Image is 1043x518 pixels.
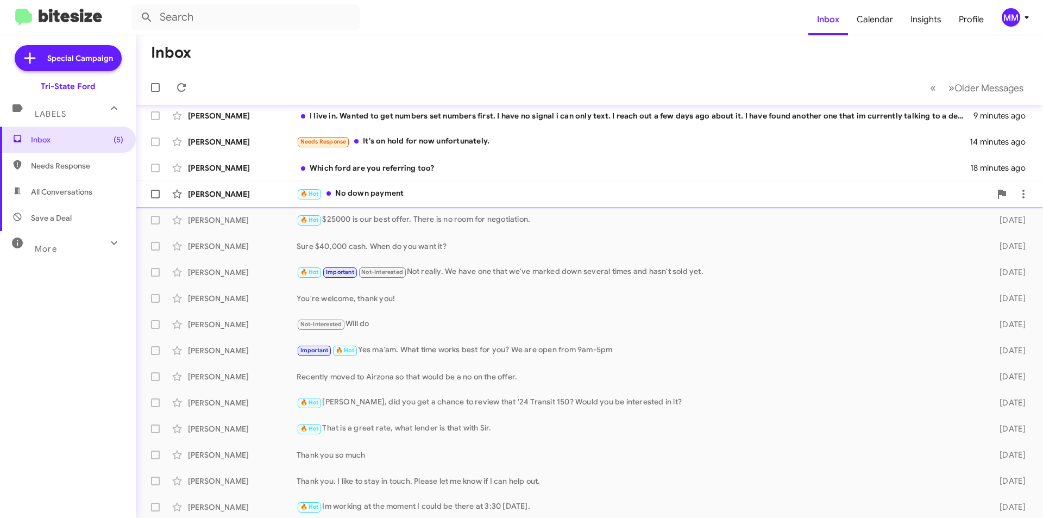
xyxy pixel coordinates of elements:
[300,190,319,197] span: 🔥 Hot
[297,135,970,148] div: It's on hold for now unfortunately.
[297,422,982,435] div: That is a great rate, what lender is that with Sir.
[808,4,848,35] a: Inbox
[297,396,982,409] div: [PERSON_NAME], did you get a chance to review that '24 Transit 150? Would you be interested in it?
[361,269,403,276] span: Not-Interested
[188,345,297,356] div: [PERSON_NAME]
[923,77,943,99] button: Previous
[31,134,123,145] span: Inbox
[300,138,347,145] span: Needs Response
[151,44,191,61] h1: Inbox
[930,81,936,95] span: «
[982,241,1034,252] div: [DATE]
[297,318,982,330] div: Will do
[300,503,319,510] span: 🔥 Hot
[902,4,950,35] a: Insights
[297,501,982,513] div: Im working at the moment I could be there at 3:30 [DATE].
[297,214,982,226] div: $25000 is our best offer. There is no room for negotiation.
[297,371,982,382] div: Recently moved to Airzona so that would be a no on the offer.
[970,136,1034,147] div: 14 minutes ago
[15,45,122,71] a: Special Campaign
[188,371,297,382] div: [PERSON_NAME]
[188,502,297,513] div: [PERSON_NAME]
[982,371,1034,382] div: [DATE]
[188,136,297,147] div: [PERSON_NAME]
[326,269,354,276] span: Important
[297,476,982,486] div: Thank you. I like to stay in touch. Please let me know if I can help out.
[982,267,1034,278] div: [DATE]
[300,347,329,354] span: Important
[300,269,319,276] span: 🔥 Hot
[942,77,1030,99] button: Next
[982,215,1034,226] div: [DATE]
[188,110,297,121] div: [PERSON_NAME]
[297,110,973,121] div: I live in. Wanted to get numbers set numbers first. I have no signal i can only text. I reach out...
[982,345,1034,356] div: [DATE]
[31,186,92,197] span: All Conversations
[982,476,1034,486] div: [DATE]
[982,450,1034,460] div: [DATE]
[924,77,1030,99] nav: Page navigation example
[954,82,1023,94] span: Older Messages
[992,8,1031,27] button: MM
[973,110,1034,121] div: 9 minutes ago
[297,266,982,278] div: Not really. We have one that we've marked down several times and hasn't sold yet.
[188,163,297,173] div: [PERSON_NAME]
[297,163,970,173] div: Which ford are you referring too?
[982,397,1034,408] div: [DATE]
[300,425,319,432] span: 🔥 Hot
[297,241,982,252] div: Sure $40,000 cash. When do you want it?
[982,293,1034,304] div: [DATE]
[336,347,354,354] span: 🔥 Hot
[297,450,982,460] div: Thank you so much
[188,215,297,226] div: [PERSON_NAME]
[982,319,1034,330] div: [DATE]
[188,476,297,486] div: [PERSON_NAME]
[300,216,319,223] span: 🔥 Hot
[131,4,360,30] input: Search
[848,4,902,35] a: Calendar
[31,160,123,171] span: Needs Response
[982,502,1034,513] div: [DATE]
[300,321,342,328] span: Not-Interested
[297,344,982,357] div: Yes ma'am. What time works best for you? We are open from 9am-5pm
[297,293,982,304] div: You're welcome, thank you!
[1002,8,1020,27] div: MM
[297,188,991,200] div: No down payment
[188,189,297,199] div: [PERSON_NAME]
[188,267,297,278] div: [PERSON_NAME]
[35,244,57,254] span: More
[982,423,1034,434] div: [DATE]
[41,81,95,92] div: Tri-State Ford
[188,241,297,252] div: [PERSON_NAME]
[35,109,66,119] span: Labels
[188,319,297,330] div: [PERSON_NAME]
[188,450,297,460] div: [PERSON_NAME]
[950,4,992,35] a: Profile
[114,134,123,145] span: (5)
[948,81,954,95] span: »
[188,397,297,408] div: [PERSON_NAME]
[47,53,113,64] span: Special Campaign
[188,423,297,434] div: [PERSON_NAME]
[188,293,297,304] div: [PERSON_NAME]
[300,399,319,406] span: 🔥 Hot
[31,213,72,223] span: Save a Deal
[970,163,1034,173] div: 18 minutes ago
